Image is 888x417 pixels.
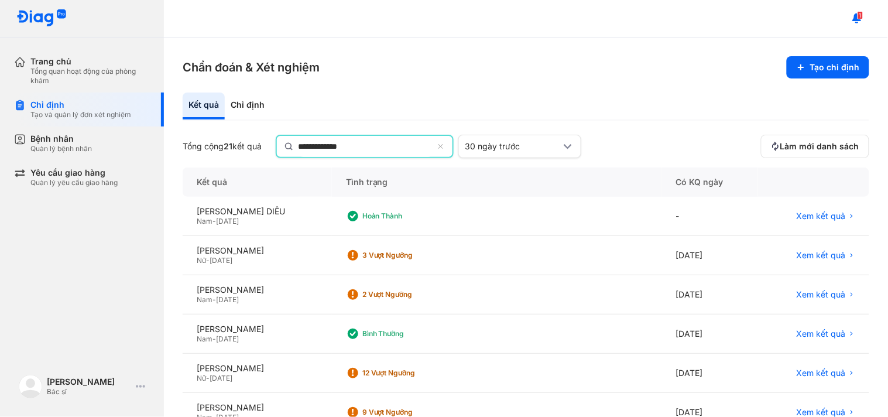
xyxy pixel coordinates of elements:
[197,374,206,382] span: Nữ
[362,329,456,339] div: Bình thường
[362,211,456,221] div: Hoàn thành
[780,141,859,152] span: Làm mới danh sách
[183,93,225,119] div: Kết quả
[197,256,206,265] span: Nữ
[47,387,131,397] div: Bác sĩ
[465,141,561,152] div: 30 ngày trước
[797,368,846,378] span: Xem kết quả
[30,144,92,153] div: Quản lý bệnh nhân
[362,251,456,260] div: 3 Vượt ngưỡng
[197,245,318,256] div: [PERSON_NAME]
[210,374,232,382] span: [DATE]
[206,374,210,382] span: -
[30,168,118,178] div: Yêu cầu giao hàng
[661,315,758,354] div: [DATE]
[362,290,456,299] div: 2 Vượt ngưỡng
[225,93,270,119] div: Chỉ định
[797,211,846,221] span: Xem kết quả
[362,368,456,378] div: 12 Vượt ngưỡng
[661,354,758,393] div: [DATE]
[183,168,332,197] div: Kết quả
[197,363,318,374] div: [PERSON_NAME]
[197,402,318,413] div: [PERSON_NAME]
[197,206,318,217] div: [PERSON_NAME] DIÊU
[661,197,758,236] div: -
[210,256,232,265] span: [DATE]
[206,256,210,265] span: -
[47,377,131,387] div: [PERSON_NAME]
[761,135,869,158] button: Làm mới danh sách
[183,141,262,152] div: Tổng cộng kết quả
[661,275,758,315] div: [DATE]
[212,334,216,343] span: -
[30,67,150,86] div: Tổng quan hoạt động của phòng khám
[30,134,92,144] div: Bệnh nhân
[216,295,239,304] span: [DATE]
[661,236,758,275] div: [DATE]
[661,168,758,197] div: Có KQ ngày
[197,285,318,295] div: [PERSON_NAME]
[362,408,456,417] div: 9 Vượt ngưỡng
[30,110,131,119] div: Tạo và quản lý đơn xét nghiệm
[212,295,216,304] span: -
[19,375,42,398] img: logo
[197,324,318,334] div: [PERSON_NAME]
[212,217,216,225] span: -
[797,329,846,339] span: Xem kết quả
[197,295,212,304] span: Nam
[197,334,212,343] span: Nam
[224,141,232,151] span: 21
[30,56,150,67] div: Trang chủ
[858,11,863,19] span: 1
[30,100,131,110] div: Chỉ định
[797,250,846,261] span: Xem kết quả
[30,178,118,187] div: Quản lý yêu cầu giao hàng
[16,9,67,28] img: logo
[197,217,212,225] span: Nam
[787,56,869,78] button: Tạo chỉ định
[332,168,661,197] div: Tình trạng
[216,217,239,225] span: [DATE]
[183,59,320,76] h3: Chẩn đoán & Xét nghiệm
[216,334,239,343] span: [DATE]
[797,289,846,300] span: Xem kết quả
